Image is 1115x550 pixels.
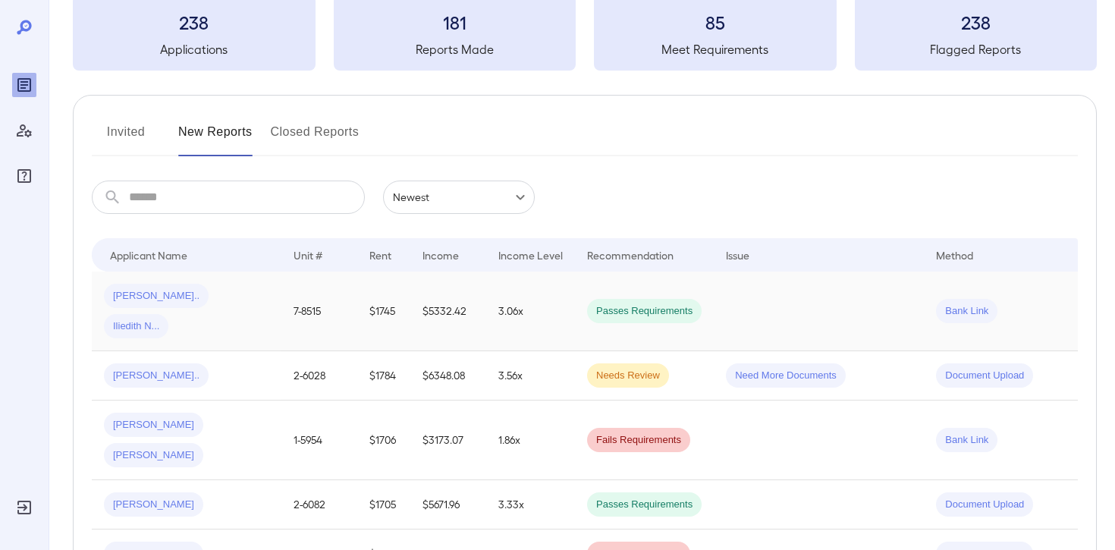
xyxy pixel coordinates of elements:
[104,289,209,303] span: [PERSON_NAME]..
[104,319,168,334] span: Iliedith N...
[357,351,410,401] td: $1784
[855,40,1098,58] h5: Flagged Reports
[594,10,837,34] h3: 85
[587,369,669,383] span: Needs Review
[294,246,322,264] div: Unit #
[104,418,203,432] span: [PERSON_NAME]
[12,73,36,97] div: Reports
[855,10,1098,34] h3: 238
[281,401,357,480] td: 1-5954
[486,480,575,530] td: 3.33x
[12,118,36,143] div: Manage Users
[73,40,316,58] h5: Applications
[104,448,203,463] span: [PERSON_NAME]
[726,246,750,264] div: Issue
[357,480,410,530] td: $1705
[104,498,203,512] span: [PERSON_NAME]
[281,351,357,401] td: 2-6028
[410,351,486,401] td: $6348.08
[73,10,316,34] h3: 238
[110,246,187,264] div: Applicant Name
[498,246,563,264] div: Income Level
[936,498,1033,512] span: Document Upload
[594,40,837,58] h5: Meet Requirements
[410,401,486,480] td: $3173.07
[936,369,1033,383] span: Document Upload
[271,120,360,156] button: Closed Reports
[383,181,535,214] div: Newest
[357,272,410,351] td: $1745
[587,433,690,448] span: Fails Requirements
[410,272,486,351] td: $5332.42
[357,401,410,480] td: $1706
[12,164,36,188] div: FAQ
[587,246,674,264] div: Recommendation
[92,120,160,156] button: Invited
[334,40,576,58] h5: Reports Made
[486,351,575,401] td: 3.56x
[104,369,209,383] span: [PERSON_NAME]..
[486,401,575,480] td: 1.86x
[936,433,997,448] span: Bank Link
[587,498,702,512] span: Passes Requirements
[178,120,253,156] button: New Reports
[422,246,459,264] div: Income
[486,272,575,351] td: 3.06x
[281,480,357,530] td: 2-6082
[369,246,394,264] div: Rent
[936,246,973,264] div: Method
[936,304,997,319] span: Bank Link
[410,480,486,530] td: $5671.96
[281,272,357,351] td: 7-8515
[587,304,702,319] span: Passes Requirements
[334,10,576,34] h3: 181
[726,369,846,383] span: Need More Documents
[12,495,36,520] div: Log Out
